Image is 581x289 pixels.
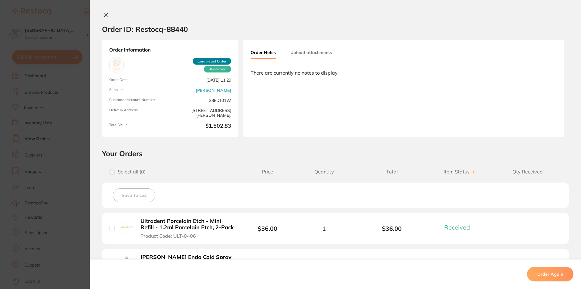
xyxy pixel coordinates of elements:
span: Total [358,169,426,175]
button: [PERSON_NAME] Endo Cold Spray - Mint - 200ml Can Product Code: HS-9001383 [139,254,236,275]
h2: Your Orders [102,149,569,158]
span: Customer Account Number [109,98,168,103]
button: Received [442,223,477,231]
span: Delivery Address [109,108,168,118]
strong: Order Information [109,47,231,53]
h2: Order ID: Restocq- 88440 [102,25,188,34]
span: Select all ( 0 ) [115,169,146,175]
b: Ultradent Porcelain Etch - Mini Refill - 1.2ml Porcelain Etch, 2-Pack [140,218,234,230]
span: Quantity [290,169,358,175]
button: Ultradent Porcelain Etch - Mini Refill - 1.2ml Porcelain Etch, 2-Pack Product Code: ULT-0406 [139,218,236,239]
span: Item Status [426,169,494,175]
b: $36.00 [358,225,426,232]
span: Supplier [109,88,168,93]
span: 33EDT01W [173,98,231,103]
span: Total Value [109,123,168,129]
span: Price [245,169,290,175]
span: Received [204,66,231,72]
button: Save To List [113,188,155,202]
div: There are currently no notes to display. [251,70,557,76]
img: Henry Schein Endo Cold Spray - Mint - 200ml Can [119,256,134,271]
b: [PERSON_NAME] Endo Cold Spray - Mint - 200ml Can [140,254,234,267]
button: Order Again [527,267,573,281]
span: Qty Received [494,169,562,175]
span: Product Code: ULT-0406 [140,233,196,239]
b: $1,502.83 [173,123,231,129]
b: $36.00 [258,225,277,232]
a: [PERSON_NAME] [196,88,231,93]
img: Henry Schein Halas [111,59,122,71]
span: Completed Order [193,58,231,65]
span: 1 [322,225,326,232]
span: Order Date [109,78,168,83]
span: [DATE] 11:29 [173,78,231,83]
button: Order Notes [251,47,276,59]
span: Received [444,223,470,231]
img: Ultradent Porcelain Etch - Mini Refill - 1.2ml Porcelain Etch, 2-Pack [119,220,134,235]
span: [STREET_ADDRESS][PERSON_NAME], [173,108,231,118]
button: Upload attachments [290,47,332,58]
